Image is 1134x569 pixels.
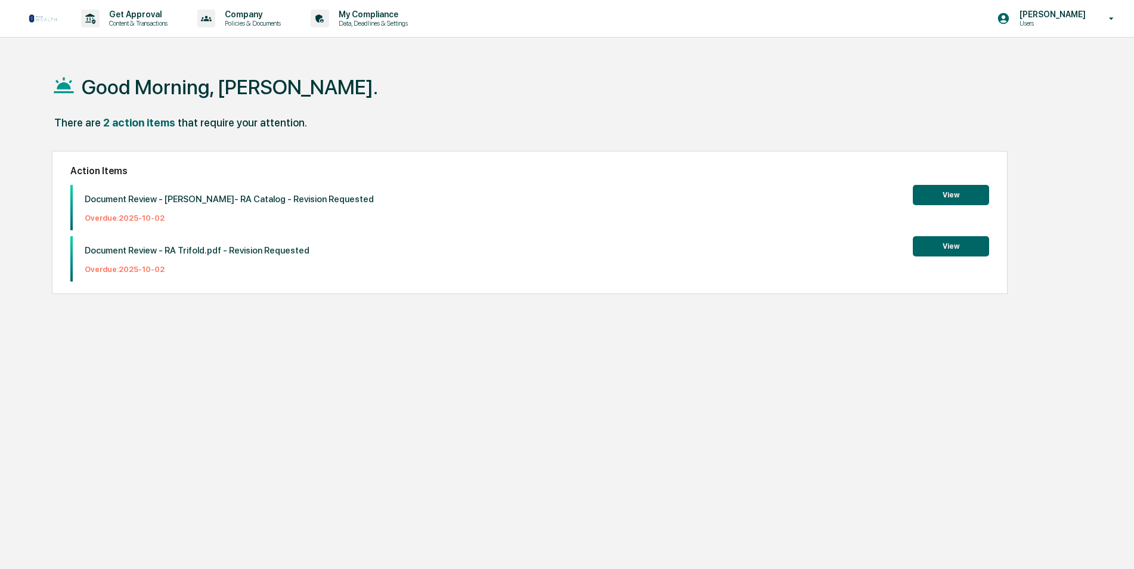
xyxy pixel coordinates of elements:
a: View [913,240,989,251]
p: [PERSON_NAME] [1010,10,1092,19]
p: My Compliance [329,10,414,19]
p: Overdue: 2025-10-02 [85,265,309,274]
div: that require your attention. [178,116,307,129]
p: Get Approval [100,10,173,19]
button: View [913,236,989,256]
p: Overdue: 2025-10-02 [85,214,374,222]
div: 2 action items [103,116,175,129]
div: There are [54,116,101,129]
p: Users [1010,19,1092,27]
p: Company [215,10,287,19]
p: Policies & Documents [215,19,287,27]
button: View [913,185,989,205]
p: Document Review - [PERSON_NAME]- RA Catalog - Revision Requested [85,194,374,205]
p: Data, Deadlines & Settings [329,19,414,27]
a: View [913,188,989,200]
h1: Good Morning, [PERSON_NAME]. [82,75,378,99]
img: logo [29,14,57,23]
p: Document Review - RA Trifold.pdf - Revision Requested [85,245,309,256]
p: Content & Transactions [100,19,173,27]
h2: Action Items [70,165,989,177]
